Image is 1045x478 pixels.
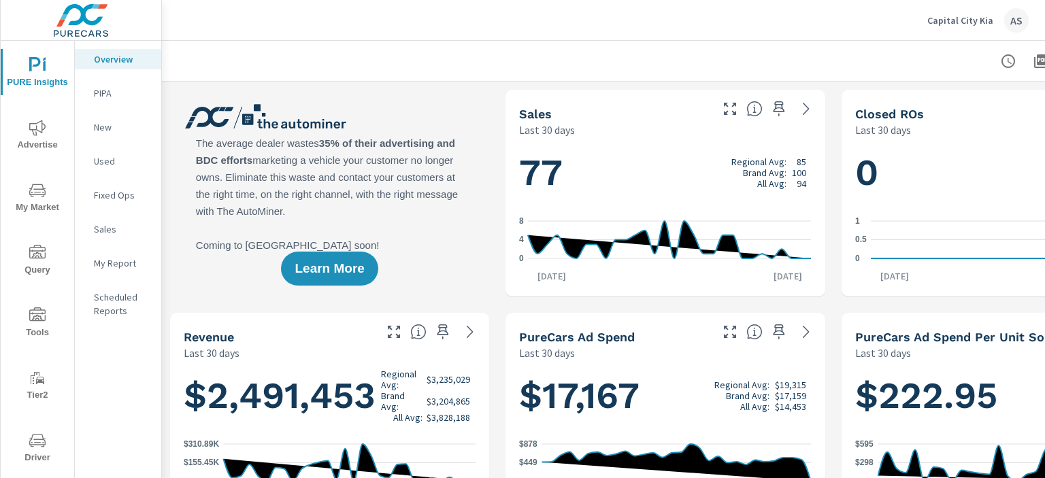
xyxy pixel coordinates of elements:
[855,345,911,361] p: Last 30 days
[757,178,786,189] p: All Avg:
[743,167,786,178] p: Brand Avg:
[871,269,918,283] p: [DATE]
[768,98,790,120] span: Save this to your personalized report
[714,379,769,390] p: Regional Avg:
[719,321,741,343] button: Make Fullscreen
[184,439,219,449] text: $310.89K
[295,262,364,275] span: Learn More
[75,49,161,69] div: Overview
[184,369,476,423] h1: $2,491,453
[427,396,470,407] p: $3,204,865
[797,178,806,189] p: 94
[775,401,806,412] p: $14,453
[75,253,161,273] div: My Report
[731,156,786,167] p: Regional Avg:
[797,156,806,167] p: 85
[519,150,811,196] h1: 77
[75,287,161,321] div: Scheduled Reports
[427,412,470,423] p: $3,828,188
[795,321,817,343] a: See more details in report
[927,14,993,27] p: Capital City Kia
[75,219,161,239] div: Sales
[795,98,817,120] a: See more details in report
[768,321,790,343] span: Save this to your personalized report
[855,439,874,449] text: $595
[432,321,454,343] span: Save this to your personalized report
[94,120,150,134] p: New
[1004,8,1029,33] div: AS
[519,373,811,419] h1: $17,167
[775,390,806,401] p: $17,159
[75,83,161,103] div: PIPA
[75,151,161,171] div: Used
[740,401,769,412] p: All Avg:
[184,330,234,344] h5: Revenue
[94,86,150,100] p: PIPA
[746,324,763,340] span: Total cost of media for all PureCars channels for the selected dealership group over the selected...
[519,122,575,138] p: Last 30 days
[519,254,524,263] text: 0
[281,252,378,286] button: Learn More
[726,390,769,401] p: Brand Avg:
[746,101,763,117] span: Number of vehicles sold by the dealership over the selected date range. [Source: This data is sou...
[719,98,741,120] button: Make Fullscreen
[519,458,537,468] text: $449
[383,321,405,343] button: Make Fullscreen
[184,458,219,468] text: $155.45K
[519,216,524,226] text: 8
[381,390,422,412] p: Brand Avg:
[519,235,524,245] text: 4
[5,120,70,153] span: Advertise
[427,374,470,385] p: $3,235,029
[855,254,860,263] text: 0
[410,324,427,340] span: Total sales revenue over the selected date range. [Source: This data is sourced from the dealer’s...
[528,269,576,283] p: [DATE]
[519,330,635,344] h5: PureCars Ad Spend
[381,369,422,390] p: Regional Avg:
[393,412,422,423] p: All Avg:
[792,167,806,178] p: 100
[184,345,239,361] p: Last 30 days
[855,122,911,138] p: Last 30 days
[94,222,150,236] p: Sales
[855,107,924,121] h5: Closed ROs
[75,185,161,205] div: Fixed Ops
[519,345,575,361] p: Last 30 days
[94,154,150,168] p: Used
[5,57,70,90] span: PURE Insights
[5,245,70,278] span: Query
[855,458,874,467] text: $298
[5,432,70,466] span: Driver
[519,439,537,449] text: $878
[855,216,860,226] text: 1
[75,117,161,137] div: New
[775,379,806,390] p: $19,315
[94,188,150,202] p: Fixed Ops
[5,182,70,216] span: My Market
[94,256,150,270] p: My Report
[519,107,552,121] h5: Sales
[855,235,867,245] text: 0.5
[5,370,70,403] span: Tier2
[764,269,812,283] p: [DATE]
[94,52,150,66] p: Overview
[94,290,150,318] p: Scheduled Reports
[459,321,481,343] a: See more details in report
[5,307,70,341] span: Tools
